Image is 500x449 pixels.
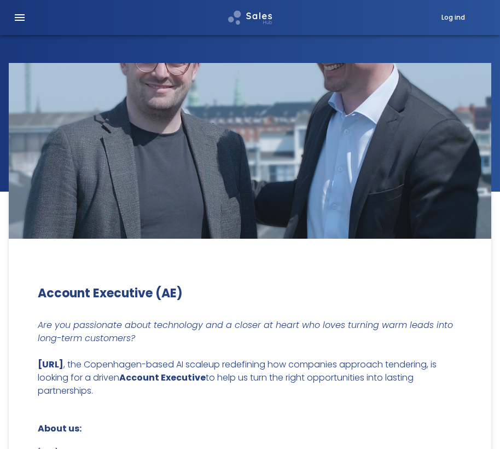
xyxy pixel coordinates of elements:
[38,422,82,435] strong: About us:
[119,371,206,384] strong: Account Executive
[228,10,272,25] img: SalesHub
[38,284,462,302] h1: Account Executive (AE)
[9,63,491,239] img: Hero
[38,358,462,398] p: , the Copenhagen-based AI scaleup redefining how companies approach tendering, is looking for a d...
[38,358,63,371] strong: [URL]
[38,319,453,344] em: Are you passionate about technology and a closer at heart who loves turning warm leads into long-...
[441,13,465,22] p: Log ind
[7,4,33,31] button: Open drawer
